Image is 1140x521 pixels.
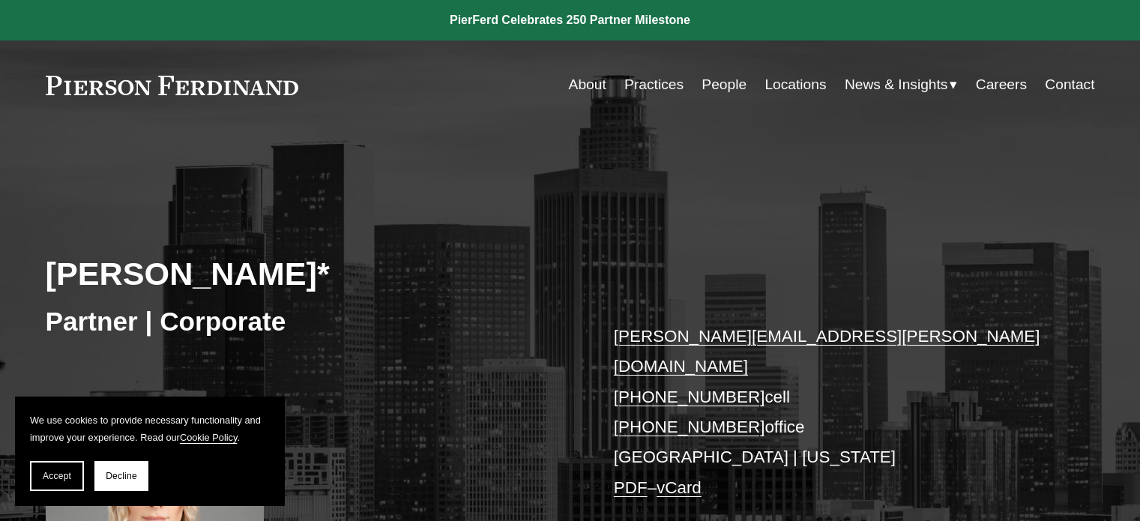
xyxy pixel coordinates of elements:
a: vCard [657,478,702,497]
span: Decline [106,471,137,481]
a: Locations [764,70,826,99]
a: [PHONE_NUMBER] [614,388,765,406]
h2: [PERSON_NAME]* [46,254,570,293]
a: [PERSON_NAME][EMAIL_ADDRESS][PERSON_NAME][DOMAIN_NAME] [614,327,1040,376]
button: Decline [94,461,148,491]
a: Practices [624,70,684,99]
p: cell office [GEOGRAPHIC_DATA] | [US_STATE] – [614,322,1051,503]
a: Careers [976,70,1027,99]
a: [PHONE_NUMBER] [614,418,765,436]
button: Accept [30,461,84,491]
a: People [702,70,747,99]
a: folder dropdown [845,70,958,99]
a: Cookie Policy [180,432,238,443]
p: We use cookies to provide necessary functionality and improve your experience. Read our . [30,412,270,446]
section: Cookie banner [15,397,285,506]
a: PDF [614,478,648,497]
h3: Partner | Corporate [46,305,570,338]
a: Contact [1045,70,1094,99]
a: About [569,70,606,99]
span: Accept [43,471,71,481]
span: News & Insights [845,72,948,98]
